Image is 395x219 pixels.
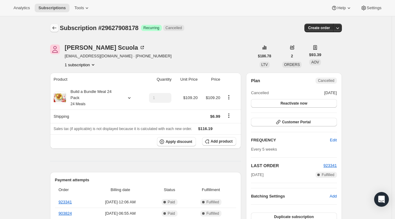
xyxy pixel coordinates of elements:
[326,191,340,201] button: Add
[251,163,323,169] h2: LAST ORDER
[311,60,319,64] span: AOV
[322,172,334,177] span: Fulfilled
[211,139,233,144] span: Add product
[357,4,385,12] button: Settings
[153,187,186,193] span: Status
[183,95,197,100] span: $109.20
[91,199,150,205] span: [DATE] · 12:06 AM
[337,6,346,10] span: Help
[50,73,141,86] th: Product
[74,6,84,10] span: Tools
[189,187,233,193] span: Fulfillment
[198,126,213,131] span: $116.19
[326,135,340,145] button: Edit
[318,78,334,83] span: Cancelled
[251,78,260,84] h2: Plan
[287,52,297,60] button: 2
[50,24,59,32] button: Subscriptions
[65,53,172,59] span: [EMAIL_ADDRESS][DOMAIN_NAME] · [PHONE_NUMBER]
[323,163,337,168] a: 923341
[251,90,269,96] span: Cancelled
[258,54,271,59] span: $186.78
[50,44,60,54] span: John Scuola
[38,6,66,10] span: Subscriptions
[157,137,196,146] button: Apply discount
[202,137,236,146] button: Add product
[309,52,321,58] span: $93.39
[206,211,219,216] span: Fulfilled
[14,6,30,10] span: Analytics
[367,6,381,10] span: Settings
[251,172,264,178] span: [DATE]
[166,25,182,30] span: Cancelled
[50,110,141,123] th: Shipping
[330,137,337,143] span: Edit
[10,4,33,12] button: Analytics
[254,52,275,60] button: $186.78
[251,99,337,108] button: Reactivate now
[55,183,89,197] th: Order
[71,4,94,12] button: Tools
[251,137,330,143] h2: FREQUENCY
[304,24,334,32] button: Create order
[284,63,300,67] span: ORDERS
[60,25,139,31] span: Subscription #29627908178
[55,177,237,183] h2: Payment attempts
[65,44,146,51] div: [PERSON_NAME] Scuola
[374,192,389,207] div: Open Intercom Messenger
[91,187,150,193] span: Billing date
[199,73,222,86] th: Price
[173,73,199,86] th: Unit Price
[251,193,330,199] h6: Batching Settings
[71,102,86,106] small: 24 Meals
[224,94,234,101] button: Product actions
[251,147,277,152] span: Every 5 weeks
[35,4,69,12] button: Subscriptions
[327,4,355,12] button: Help
[291,54,293,59] span: 2
[224,112,234,119] button: Shipping actions
[54,127,192,131] span: Sales tax (if applicable) is not displayed because it is calculated with each new order.
[141,73,174,86] th: Quantity
[66,89,121,107] div: Build a Bundle Meal 24 Pack
[251,118,337,126] button: Customer Portal
[166,139,192,144] span: Apply discount
[282,120,311,125] span: Customer Portal
[168,211,175,216] span: Paid
[324,90,337,96] span: [DATE]
[168,200,175,205] span: Paid
[206,95,220,100] span: $109.20
[206,200,219,205] span: Fulfilled
[65,62,96,68] button: Product actions
[59,211,72,216] a: 903824
[261,63,268,67] span: LTV
[280,101,307,106] span: Reactivate now
[308,25,330,30] span: Create order
[330,193,337,199] span: Add
[323,163,337,169] button: 923341
[210,114,220,119] span: $6.99
[91,210,150,217] span: [DATE] · 06:55 AM
[59,200,72,204] a: 923341
[143,25,159,30] span: Recurring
